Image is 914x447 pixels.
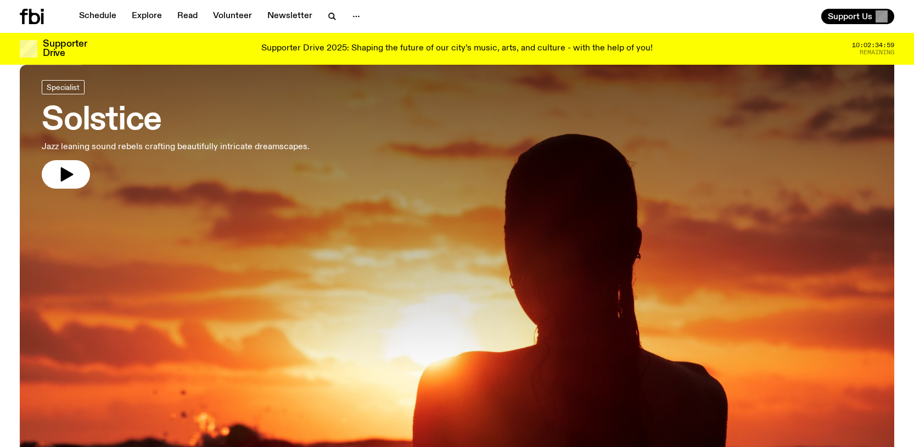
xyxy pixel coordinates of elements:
[42,80,310,189] a: SolsticeJazz leaning sound rebels crafting beautifully intricate dreamscapes.
[261,44,653,54] p: Supporter Drive 2025: Shaping the future of our city’s music, arts, and culture - with the help o...
[42,140,310,154] p: Jazz leaning sound rebels crafting beautifully intricate dreamscapes.
[47,83,80,91] span: Specialist
[828,12,872,21] span: Support Us
[42,105,310,136] h3: Solstice
[821,9,894,24] button: Support Us
[125,9,169,24] a: Explore
[171,9,204,24] a: Read
[860,49,894,55] span: Remaining
[42,80,85,94] a: Specialist
[206,9,259,24] a: Volunteer
[72,9,123,24] a: Schedule
[852,42,894,48] span: 10:02:34:59
[261,9,319,24] a: Newsletter
[43,39,87,58] h3: Supporter Drive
